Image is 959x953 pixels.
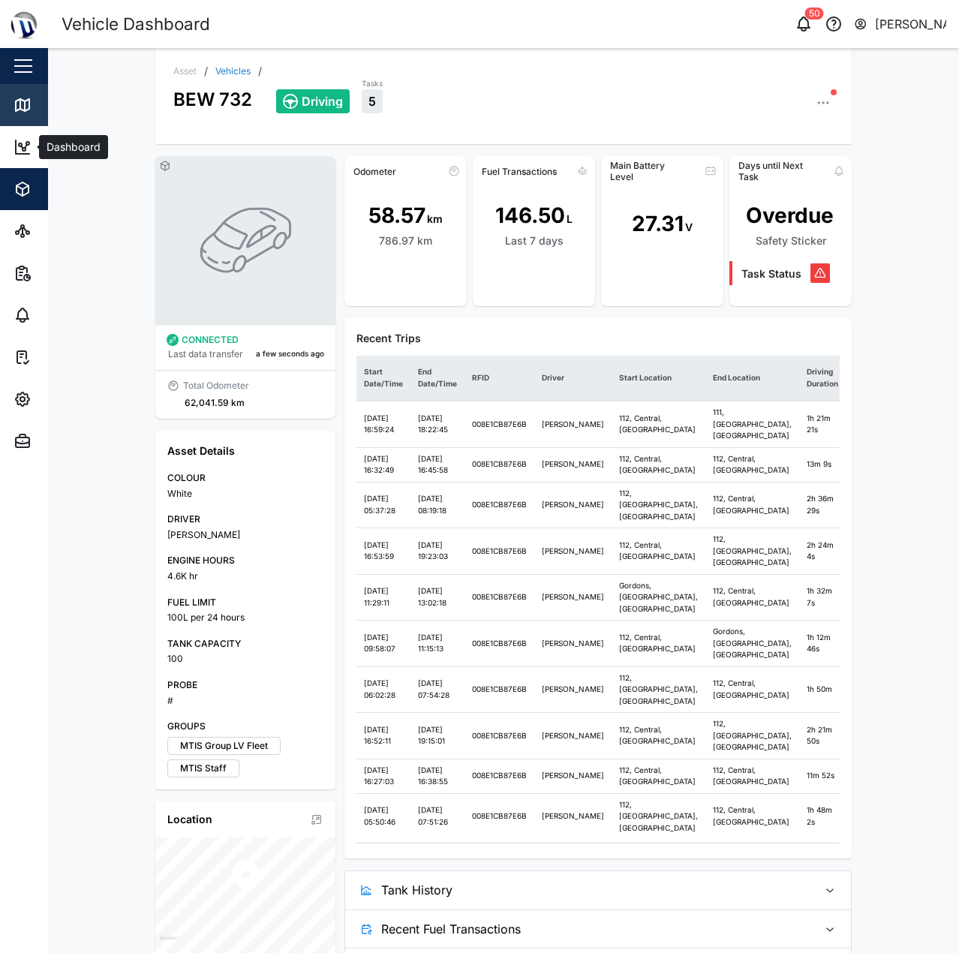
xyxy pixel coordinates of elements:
[167,443,323,459] div: Asset Details
[381,871,806,909] span: Tank History
[356,447,410,482] td: [DATE] 16:32:49
[362,78,383,114] a: Tasks5
[799,482,846,528] td: 2h 36m 29s
[705,401,799,448] td: 111, [GEOGRAPHIC_DATA], [GEOGRAPHIC_DATA]
[612,447,705,482] td: 112, Central, [GEOGRAPHIC_DATA]
[39,181,86,197] div: Assets
[167,487,323,501] div: White
[167,611,323,625] div: 100L per 24 hours
[705,713,799,759] td: 112, [GEOGRAPHIC_DATA], [GEOGRAPHIC_DATA]
[160,936,177,953] a: Mapbox logo
[632,208,684,240] div: 27.31
[534,356,612,401] th: Driver
[756,233,826,249] div: Safety Sticker
[464,356,534,401] th: RFID
[482,166,557,177] div: Fuel Transactions
[356,528,410,575] td: [DATE] 16:53:59
[368,95,376,108] span: 5
[534,447,612,482] td: [PERSON_NAME]
[746,200,834,232] div: Overdue
[612,713,705,759] td: 112, Central, [GEOGRAPHIC_DATA]
[167,528,323,543] div: [PERSON_NAME]
[534,759,612,793] td: [PERSON_NAME]
[379,233,432,249] div: 786.97 km
[345,910,851,948] button: Recent Fuel Transactions
[410,447,464,482] td: [DATE] 16:45:58
[356,574,410,621] td: [DATE] 11:29:11
[729,266,852,282] a: Task Status
[173,67,197,76] div: Asset
[799,759,846,793] td: 11m 52s
[353,166,396,177] div: Odometer
[427,211,443,227] div: km
[39,223,75,239] div: Sites
[567,211,573,227] div: L
[799,528,846,575] td: 2h 24m 4s
[167,694,323,708] div: #
[464,482,534,528] td: 008E1CB87E6B
[39,349,80,365] div: Tasks
[173,77,252,113] div: BEW 732
[464,528,534,575] td: 008E1CB87E6B
[705,759,799,793] td: 112, Central, [GEOGRAPHIC_DATA]
[167,637,323,651] div: TANK CAPACITY
[705,356,799,401] th: End Location
[799,793,846,839] td: 1h 48m 2s
[167,513,323,527] div: DRIVER
[705,666,799,713] td: 112, Central, [GEOGRAPHIC_DATA]
[39,265,90,281] div: Reports
[612,482,705,528] td: 112, [GEOGRAPHIC_DATA], [GEOGRAPHIC_DATA]
[356,330,840,347] div: Recent Trips
[612,621,705,667] td: 112, Central, [GEOGRAPHIC_DATA]
[182,333,239,347] div: CONNECTED
[410,528,464,575] td: [DATE] 19:23:03
[853,14,947,35] button: [PERSON_NAME]
[381,910,806,948] span: Recent Fuel Transactions
[464,713,534,759] td: 008E1CB87E6B
[464,401,534,448] td: 008E1CB87E6B
[215,67,251,76] a: Vehicles
[705,621,799,667] td: Gordons, [GEOGRAPHIC_DATA], [GEOGRAPHIC_DATA]
[612,759,705,793] td: 112, Central, [GEOGRAPHIC_DATA]
[167,678,323,693] div: PROBE
[197,192,293,288] img: VEHICLE photo
[705,528,799,575] td: 112, [GEOGRAPHIC_DATA], [GEOGRAPHIC_DATA]
[168,347,243,362] div: Last data transfer
[875,15,947,34] div: [PERSON_NAME]
[612,666,705,713] td: 112, [GEOGRAPHIC_DATA], [GEOGRAPHIC_DATA]
[256,348,324,360] div: a few seconds ago
[495,200,565,232] div: 146.50
[356,793,410,839] td: [DATE] 05:50:46
[464,621,534,667] td: 008E1CB87E6B
[356,759,410,793] td: [DATE] 16:27:03
[705,574,799,621] td: 112, Central, [GEOGRAPHIC_DATA]
[505,233,564,249] div: Last 7 days
[464,666,534,713] td: 008E1CB87E6B
[39,97,73,113] div: Map
[610,160,689,182] div: Main Battery Level
[39,307,86,323] div: Alarms
[410,401,464,448] td: [DATE] 18:22:45
[410,713,464,759] td: [DATE] 19:15:01
[612,528,705,575] td: 112, Central, [GEOGRAPHIC_DATA]
[167,596,323,610] div: FUEL LIMIT
[362,78,383,90] div: Tasks
[410,621,464,667] td: [DATE] 11:15:13
[799,356,846,401] th: Driving Duration
[799,666,846,713] td: 1h 50m
[799,401,846,448] td: 1h 21m 21s
[410,482,464,528] td: [DATE] 08:19:18
[356,401,410,448] td: [DATE] 16:59:24
[302,95,343,108] span: Driving
[410,574,464,621] td: [DATE] 13:02:18
[612,793,705,839] td: 112, [GEOGRAPHIC_DATA], [GEOGRAPHIC_DATA]
[167,759,239,777] label: MTIS Staff
[185,396,245,410] div: 62,041.59 km
[410,356,464,401] th: End Date/Time
[167,471,323,486] div: COLOUR
[167,811,212,828] div: Location
[356,666,410,713] td: [DATE] 06:02:28
[356,356,410,401] th: Start Date/Time
[167,737,281,755] label: MTIS Group LV Fleet
[410,759,464,793] td: [DATE] 16:38:55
